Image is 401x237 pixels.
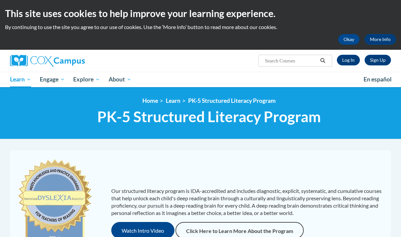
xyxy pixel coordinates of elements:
span: PK-5 Structured Literacy Program [97,108,321,126]
a: Explore [69,72,104,87]
a: En español [359,72,396,86]
span: Learn [10,75,31,83]
span: Engage [40,75,65,83]
h2: This site uses cookies to help improve your learning experience. [5,7,396,20]
a: Learn [166,97,180,104]
a: About [104,72,136,87]
a: Home [142,97,158,104]
a: PK-5 Structured Literacy Program [188,97,276,104]
span: En español [364,76,392,83]
img: Cox Campus [10,55,85,67]
p: Our structured literacy program is IDA-accredited and includes diagnostic, explicit, systematic, ... [111,187,385,217]
input: Search Courses [264,57,318,65]
button: Search [318,57,328,65]
a: Log In [337,55,360,65]
button: Okay [338,34,360,45]
p: By continuing to use the site you agree to our use of cookies. Use the ‘More info’ button to read... [5,23,396,31]
span: About [109,75,131,83]
a: Cox Campus [10,55,130,67]
a: Register [365,55,391,65]
span: Explore [73,75,100,83]
a: More Info [365,34,396,45]
div: Main menu [5,72,396,87]
a: Learn [6,72,35,87]
a: Engage [35,72,69,87]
